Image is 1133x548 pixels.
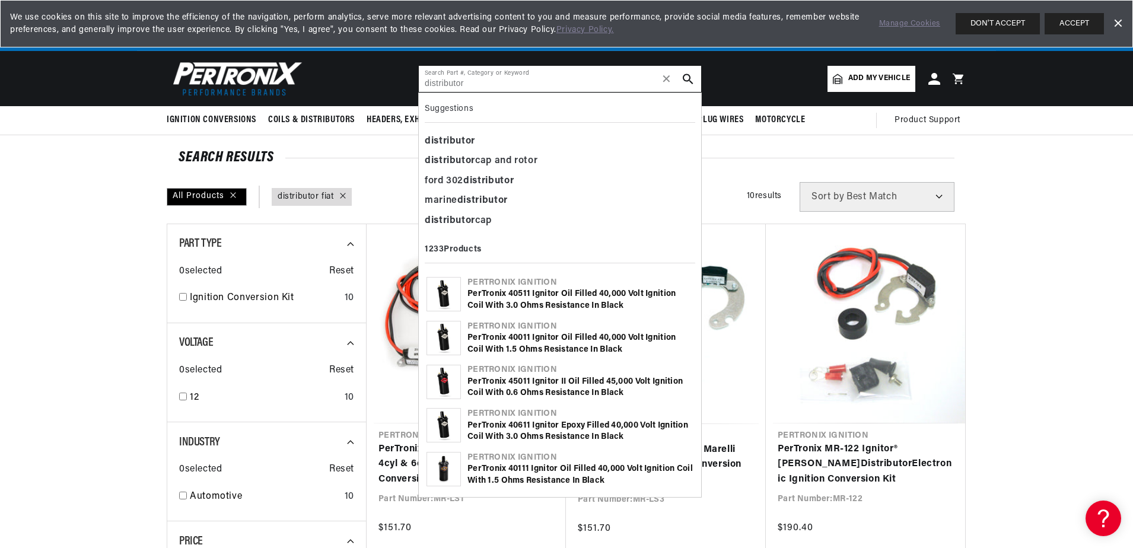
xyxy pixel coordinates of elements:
[329,264,354,279] span: Reset
[747,192,782,200] span: 10 results
[179,437,220,448] span: Industry
[378,442,554,488] a: PerTronix MR-LS1 Ignitor® Marelli 4cyl & 6cyl Electronic Ignition Conversion Kit
[467,376,693,399] div: PerTronix 45011 Ignitor II Oil Filled 45,000 Volt Ignition Coil with 0.6 Ohms Resistance in Black
[749,106,811,134] summary: Motorcycle
[427,278,460,311] img: PerTronix 40511 Ignitor Oil Filled 40,000 Volt Ignition Coil with 3.0 Ohms Resistance in Black
[467,288,693,311] div: PerTronix 40511 Ignitor Oil Filled 40,000 Volt Ignition Coil with 3.0 Ohms Resistance in Black
[179,536,203,547] span: Price
[361,106,511,134] summary: Headers, Exhausts & Components
[425,191,695,211] div: marine
[895,114,960,127] span: Product Support
[895,106,966,135] summary: Product Support
[467,277,693,289] div: Pertronix Ignition
[778,442,953,488] a: PerTronix MR-122 Ignitor® [PERSON_NAME]DistributorElectronic Ignition Conversion Kit
[167,188,247,206] div: All Products
[425,156,475,165] b: distributor
[675,66,701,92] button: search button
[425,216,475,225] b: distributor
[190,291,340,306] a: Ignition Conversion Kit
[427,453,460,486] img: PerTronix 40111 Ignitor Oil Filled 40,000 Volt Ignition Coil with 1.5 Ohms Resistance in Black
[427,365,460,399] img: PerTronix 45011 Ignitor II Oil Filled 45,000 Volt Ignition Coil with 0.6 Ohms Resistance in Black
[345,390,354,406] div: 10
[179,462,222,477] span: 0 selected
[425,245,482,254] b: 1233 Products
[956,13,1040,34] button: DON'T ACCEPT
[755,114,805,126] span: Motorcycle
[167,106,262,134] summary: Ignition Conversions
[848,73,910,84] span: Add my vehicle
[345,291,354,306] div: 10
[467,420,693,443] div: PerTronix 40611 Ignitor Epoxy Filled 40,000 Volt Ignition Coil with 3.0 Ohms Resistance in Black
[467,463,693,486] div: PerTronix 40111 Ignitor Oil Filled 40,000 Volt Ignition Coil with 1.5 Ohms Resistance in Black
[1109,15,1126,33] a: Dismiss Banner
[671,114,744,126] span: Spark Plug Wires
[427,321,460,355] img: PerTronix 40011 Ignitor Oil Filled 40,000 Volt Ignition Coil with 1.5 Ohms Resistance in Black
[578,442,754,488] a: PerTronix MR-LS3 Ignitor® Marelli 4cyl Electronic Ignition Conversion Kit
[179,238,221,250] span: Part Type
[425,151,695,171] div: cap and rotor
[467,332,693,355] div: PerTronix 40011 Ignitor Oil Filled 40,000 Volt Ignition Coil with 1.5 Ohms Resistance in Black
[828,66,915,92] a: Add my vehicle
[167,58,303,99] img: Pertronix
[190,489,340,505] a: Automotive
[329,462,354,477] span: Reset
[811,192,844,202] span: Sort by
[425,99,695,123] div: Suggestions
[190,390,340,406] a: 12
[329,363,354,378] span: Reset
[179,152,954,164] div: SEARCH RESULTS
[425,171,695,192] div: ford 302
[463,176,514,186] b: distributor
[1045,13,1104,34] button: ACCEPT
[179,363,222,378] span: 0 selected
[556,26,614,34] a: Privacy Policy.
[367,114,505,126] span: Headers, Exhausts & Components
[467,364,693,376] div: Pertronix Ignition
[262,106,361,134] summary: Coils & Distributors
[666,106,750,134] summary: Spark Plug Wires
[268,114,355,126] span: Coils & Distributors
[419,66,701,92] input: Search Part #, Category or Keyword
[457,196,508,205] b: distributor
[278,190,334,203] a: distributor fiat
[179,337,213,349] span: Voltage
[467,452,693,464] div: Pertronix Ignition
[179,264,222,279] span: 0 selected
[425,136,475,146] b: distributor
[10,11,863,36] span: We use cookies on this site to improve the efficiency of the navigation, perform analytics, serve...
[879,18,940,30] a: Manage Cookies
[467,408,693,420] div: Pertronix Ignition
[467,321,693,333] div: Pertronix Ignition
[345,489,354,505] div: 10
[167,114,256,126] span: Ignition Conversions
[425,211,695,231] div: cap
[800,182,954,212] select: Sort by
[427,409,460,442] img: PerTronix 40611 Ignitor Epoxy Filled 40,000 Volt Ignition Coil with 3.0 Ohms Resistance in Black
